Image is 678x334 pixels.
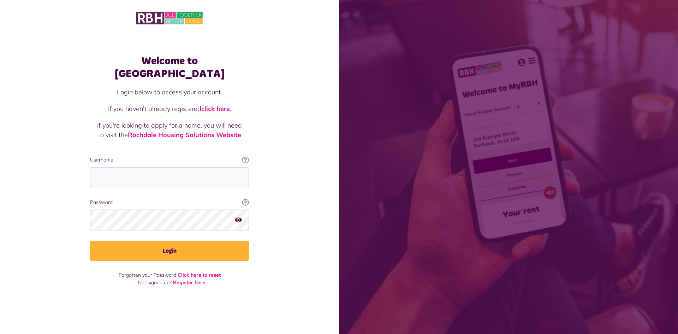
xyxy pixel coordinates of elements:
[90,156,249,164] label: Username
[201,105,230,113] a: click here
[97,104,242,113] p: If you haven't already registered .
[97,121,242,140] p: If you're looking to apply for a home, you will need to visit the
[136,11,203,25] img: MyRBH
[178,272,221,278] a: Click here to reset
[173,279,205,286] a: Register here
[90,55,249,80] h1: Welcome to [GEOGRAPHIC_DATA]
[90,241,249,261] button: Login
[119,272,176,278] span: Forgotten your Password
[138,279,172,286] span: Not signed up?
[128,131,241,139] a: Rochdale Housing Solutions Website
[90,199,249,206] label: Password
[97,87,242,97] p: Login below to access your account.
